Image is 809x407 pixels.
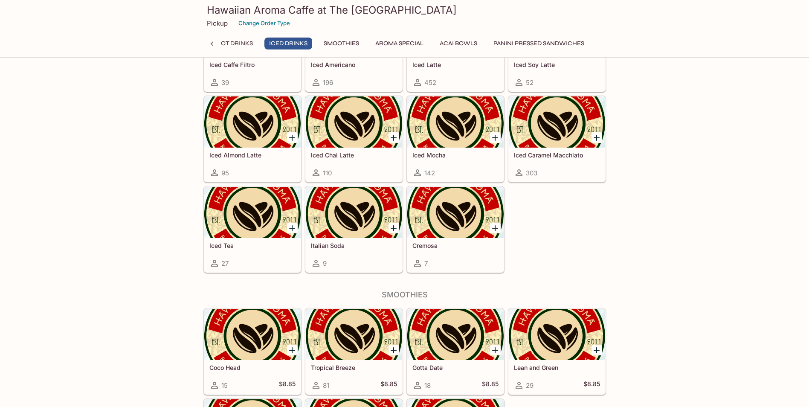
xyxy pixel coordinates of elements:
h5: Tropical Breeze [311,364,397,371]
h5: $8.85 [279,380,296,390]
button: Add Lean and Green [592,345,602,355]
span: 7 [424,259,428,267]
div: Iced Mocha [407,96,504,148]
h5: $8.85 [380,380,397,390]
button: Add Iced Caramel Macchiato [592,132,602,143]
h5: Gotta Date [412,364,499,371]
div: Cremosa [407,187,504,238]
span: 452 [424,78,436,87]
h5: Iced Caffe Filtro [209,61,296,68]
h4: Smoothies [203,290,606,299]
span: 110 [323,169,332,177]
button: Aroma Special [371,38,428,49]
h5: Cremosa [412,242,499,249]
h5: Iced Latte [412,61,499,68]
button: Hot Drinks [212,38,258,49]
a: Iced Mocha142 [407,96,504,182]
a: Italian Soda9 [305,186,403,273]
button: Add Cremosa [490,223,501,233]
h3: Hawaiian Aroma Caffe at The [GEOGRAPHIC_DATA] [207,3,603,17]
div: Iced Almond Latte [204,96,301,148]
p: Pickup [207,19,228,27]
a: Lean and Green29$8.85 [508,308,606,395]
h5: Coco Head [209,364,296,371]
a: Iced Caramel Macchiato303 [508,96,606,182]
a: Cremosa7 [407,186,504,273]
a: Iced Almond Latte95 [204,96,301,182]
button: Change Order Type [235,17,294,30]
h5: Iced Caramel Macchiato [514,151,600,159]
h5: Iced Tea [209,242,296,249]
button: Add Iced Almond Latte [287,132,298,143]
span: 95 [221,169,229,177]
button: Add Iced Mocha [490,132,501,143]
a: Tropical Breeze81$8.85 [305,308,403,395]
div: Tropical Breeze [306,309,402,360]
h5: Italian Soda [311,242,397,249]
button: Add Gotta Date [490,345,501,355]
button: Iced Drinks [264,38,312,49]
button: Add Italian Soda [389,223,399,233]
a: Coco Head15$8.85 [204,308,301,395]
span: 39 [221,78,229,87]
button: Add Tropical Breeze [389,345,399,355]
span: 18 [424,381,431,390]
a: Gotta Date18$8.85 [407,308,504,395]
button: Panini Pressed Sandwiches [489,38,589,49]
span: 142 [424,169,435,177]
button: Add Coco Head [287,345,298,355]
h5: Iced Chai Latte [311,151,397,159]
div: Coco Head [204,309,301,360]
button: Add Iced Chai Latte [389,132,399,143]
a: Iced Tea27 [204,186,301,273]
h5: Iced Americano [311,61,397,68]
div: Iced Caramel Macchiato [509,96,605,148]
span: 15 [221,381,228,390]
h5: $8.85 [583,380,600,390]
div: Iced Tea [204,187,301,238]
div: Lean and Green [509,309,605,360]
span: 29 [526,381,534,390]
div: Gotta Date [407,309,504,360]
span: 303 [526,169,537,177]
div: Italian Soda [306,187,402,238]
button: Smoothies [319,38,364,49]
h5: Iced Soy Latte [514,61,600,68]
h5: Iced Almond Latte [209,151,296,159]
button: Acai Bowls [435,38,482,49]
span: 196 [323,78,333,87]
span: 9 [323,259,327,267]
h5: Lean and Green [514,364,600,371]
h5: $8.85 [482,380,499,390]
h5: Iced Mocha [412,151,499,159]
span: 81 [323,381,329,390]
a: Iced Chai Latte110 [305,96,403,182]
div: Iced Chai Latte [306,96,402,148]
button: Add Iced Tea [287,223,298,233]
span: 27 [221,259,229,267]
span: 52 [526,78,534,87]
